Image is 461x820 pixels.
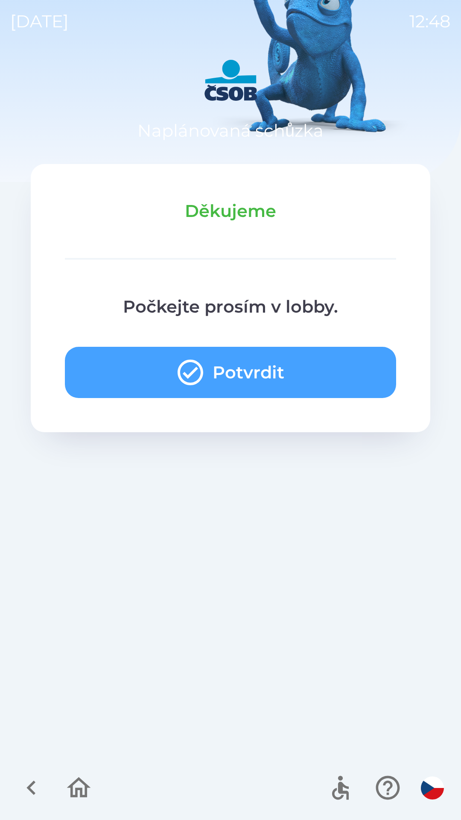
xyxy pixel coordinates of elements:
img: Logo [31,60,430,101]
p: Děkujeme [65,198,396,224]
p: 12:48 [409,9,451,34]
p: Počkejte prosím v lobby. [65,294,396,319]
img: cs flag [421,776,444,799]
button: Potvrdit [65,347,396,398]
p: [DATE] [10,9,69,34]
p: Naplánovaná schůzka [137,118,324,143]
